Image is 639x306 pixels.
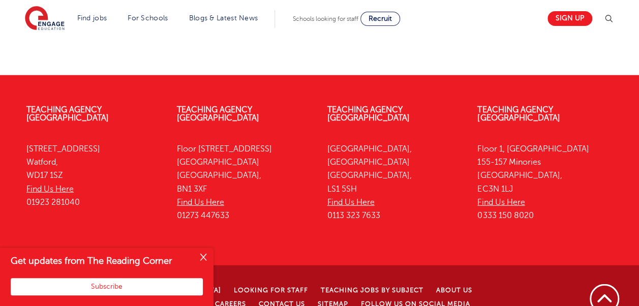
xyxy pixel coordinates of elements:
a: For Schools [128,14,168,22]
a: Teaching Agency [GEOGRAPHIC_DATA] [327,105,410,123]
a: Teaching jobs by subject [321,287,423,294]
p: [GEOGRAPHIC_DATA], [GEOGRAPHIC_DATA] [GEOGRAPHIC_DATA], LS1 5SH 0113 323 7633 [327,142,463,223]
a: Find Us Here [26,185,74,194]
span: Schools looking for staff [293,15,358,22]
button: Close [193,248,214,268]
img: Engage Education [25,6,65,32]
a: Looking for staff [234,287,308,294]
a: Sign up [547,11,592,26]
a: Teaching Agency [GEOGRAPHIC_DATA] [26,105,109,123]
a: Teaching Agency [GEOGRAPHIC_DATA] [177,105,259,123]
a: Teaching Agency [GEOGRAPHIC_DATA] [477,105,560,123]
button: Subscribe [11,278,203,295]
p: [STREET_ADDRESS] Watford, WD17 1SZ 01923 281040 [26,142,162,209]
a: Find jobs [77,14,107,22]
p: Floor 1, [GEOGRAPHIC_DATA] 155-157 Minories [GEOGRAPHIC_DATA], EC3N 1LJ 0333 150 8020 [477,142,613,223]
a: Find Us Here [327,198,375,207]
a: Find Us Here [177,198,224,207]
a: About Us [436,287,472,294]
a: Find Us Here [477,198,525,207]
span: Recruit [369,15,392,22]
p: Floor [STREET_ADDRESS] [GEOGRAPHIC_DATA] [GEOGRAPHIC_DATA], BN1 3XF 01273 447633 [177,142,312,223]
a: Blogs & Latest News [189,14,258,22]
a: Recruit [360,12,400,26]
h4: Get updates from The Reading Corner [11,255,192,267]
